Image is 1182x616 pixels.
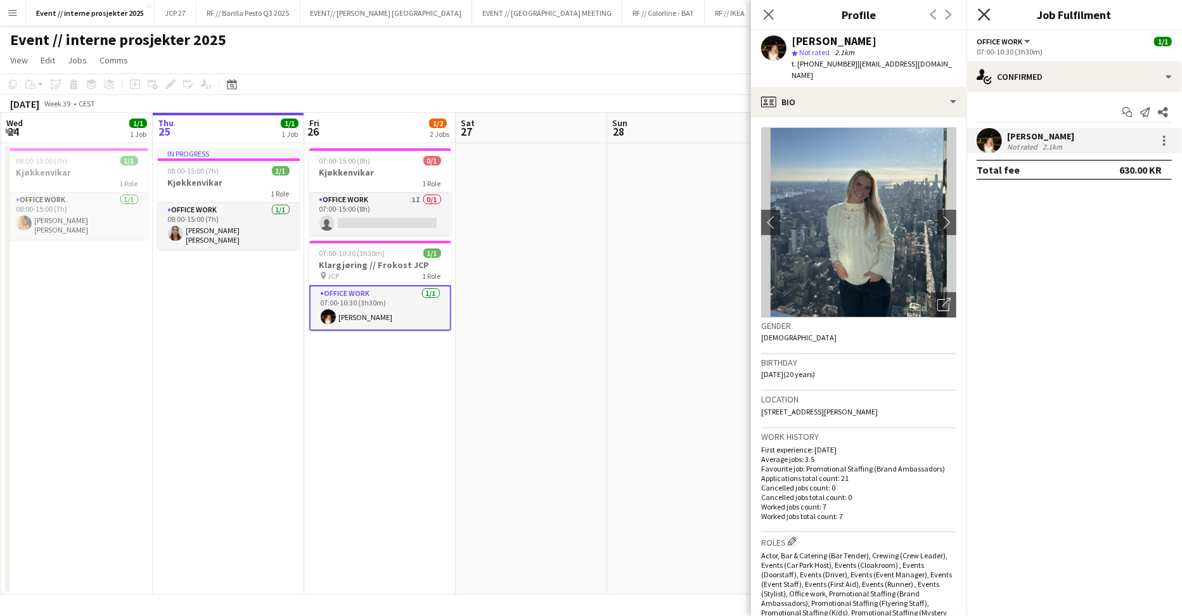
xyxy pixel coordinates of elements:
button: RF // IKEA [705,1,755,25]
span: JCP [328,271,340,281]
span: 24 [4,124,23,139]
h3: Kjøkkenvikar [309,167,451,178]
div: Not rated [1007,142,1040,151]
p: Applications total count: 21 [761,473,956,483]
span: Thu [158,117,174,129]
span: 1/2 [429,119,447,128]
div: Open photos pop-in [931,292,956,318]
div: Total fee [977,164,1020,176]
p: First experience: [DATE] [761,445,956,454]
span: 1 Role [423,271,441,281]
h3: Roles [761,535,956,548]
h3: Location [761,394,956,405]
h3: Kjøkkenvikar [158,177,300,188]
img: Crew avatar or photo [761,127,956,318]
span: 1/1 [1154,37,1172,46]
h3: Work history [761,431,956,442]
span: View [10,55,28,66]
a: View [5,52,33,68]
span: 25 [156,124,174,139]
div: [PERSON_NAME] [1007,131,1074,142]
span: 27 [459,124,475,139]
div: [DATE] [10,98,39,110]
span: Fri [309,117,319,129]
div: Confirmed [967,61,1182,92]
span: Edit [41,55,55,66]
span: [DEMOGRAPHIC_DATA] [761,333,837,342]
app-job-card: 07:00-15:00 (8h)0/1Kjøkkenvikar1 RoleOffice work1I0/107:00-15:00 (8h) [309,148,451,236]
app-card-role: Office work1I0/107:00-15:00 (8h) [309,193,451,236]
a: Edit [35,52,60,68]
div: In progress [158,148,300,158]
div: 2 Jobs [430,129,449,139]
p: Cancelled jobs count: 0 [761,483,956,492]
div: Bio [751,87,967,117]
span: 07:00-15:00 (8h) [319,156,371,165]
span: 1 Role [423,179,441,188]
a: Comms [94,52,133,68]
span: Week 39 [42,99,74,108]
span: 1 Role [120,179,138,188]
span: 07:00-10:30 (3h30m) [319,248,385,258]
app-job-card: In progress08:00-15:00 (7h)1/1Kjøkkenvikar1 RoleOffice work1/108:00-15:00 (7h)[PERSON_NAME] [PERS... [158,148,300,250]
span: Comms [100,55,128,66]
button: RF // Colorline - BAT [622,1,705,25]
button: Office work [977,37,1032,46]
button: EVENT // [GEOGRAPHIC_DATA] MEETING [472,1,622,25]
div: 07:00-10:30 (3h30m) [977,47,1172,56]
h3: Gender [761,320,956,331]
p: Favourite job: Promotional Staffing (Brand Ambassadors) [761,464,956,473]
span: 2.1km [832,48,857,57]
h3: Profile [751,6,967,23]
app-card-role: Office work1/108:00-15:00 (7h)[PERSON_NAME] [PERSON_NAME] [6,193,148,240]
span: 1 Role [271,189,290,198]
button: Event // interne prosjekter 2025 [26,1,155,25]
div: 1 Job [130,129,146,139]
span: Jobs [68,55,87,66]
p: Worked jobs count: 7 [761,502,956,511]
span: Sun [612,117,627,129]
span: 1/1 [423,248,441,258]
p: Worked jobs total count: 7 [761,511,956,521]
p: Cancelled jobs total count: 0 [761,492,956,502]
div: [PERSON_NAME] [792,35,877,47]
span: [STREET_ADDRESS][PERSON_NAME] [761,407,878,416]
span: 08:00-15:00 (7h) [16,156,68,165]
span: 1/1 [281,119,299,128]
span: Office work [977,37,1022,46]
button: RF // Barilla Pesto Q3 2025 [196,1,300,25]
span: 1/1 [120,156,138,165]
div: 1 Job [281,129,298,139]
span: | [EMAIL_ADDRESS][DOMAIN_NAME] [792,59,952,80]
span: 26 [307,124,319,139]
div: 630.00 KR [1119,164,1162,176]
h3: Klargjøring // Frokost JCP [309,259,451,271]
span: Not rated [799,48,830,57]
span: [DATE] (20 years) [761,369,815,379]
a: Jobs [63,52,92,68]
p: Average jobs: 3.5 [761,454,956,464]
span: t. [PHONE_NUMBER] [792,59,858,68]
button: JCP 27 [155,1,196,25]
h3: Kjøkkenvikar [6,167,148,178]
h1: Event // interne prosjekter 2025 [10,30,226,49]
div: CEST [79,99,95,108]
div: 2.1km [1040,142,1065,151]
app-card-role: Office work1/108:00-15:00 (7h)[PERSON_NAME] [PERSON_NAME] [158,203,300,250]
app-card-role: Office work1/107:00-10:30 (3h30m)[PERSON_NAME] [309,285,451,331]
button: EVENT// [PERSON_NAME] [GEOGRAPHIC_DATA] [300,1,472,25]
app-job-card: 08:00-15:00 (7h)1/1Kjøkkenvikar1 RoleOffice work1/108:00-15:00 (7h)[PERSON_NAME] [PERSON_NAME] [6,148,148,240]
span: 28 [610,124,627,139]
h3: Job Fulfilment [967,6,1182,23]
span: 0/1 [423,156,441,165]
span: Sat [461,117,475,129]
app-job-card: 07:00-10:30 (3h30m)1/1Klargjøring // Frokost JCP JCP1 RoleOffice work1/107:00-10:30 (3h30m)[PERSO... [309,241,451,331]
span: 1/1 [129,119,147,128]
span: Wed [6,117,23,129]
h3: Birthday [761,357,956,368]
span: 08:00-15:00 (7h) [168,166,219,176]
